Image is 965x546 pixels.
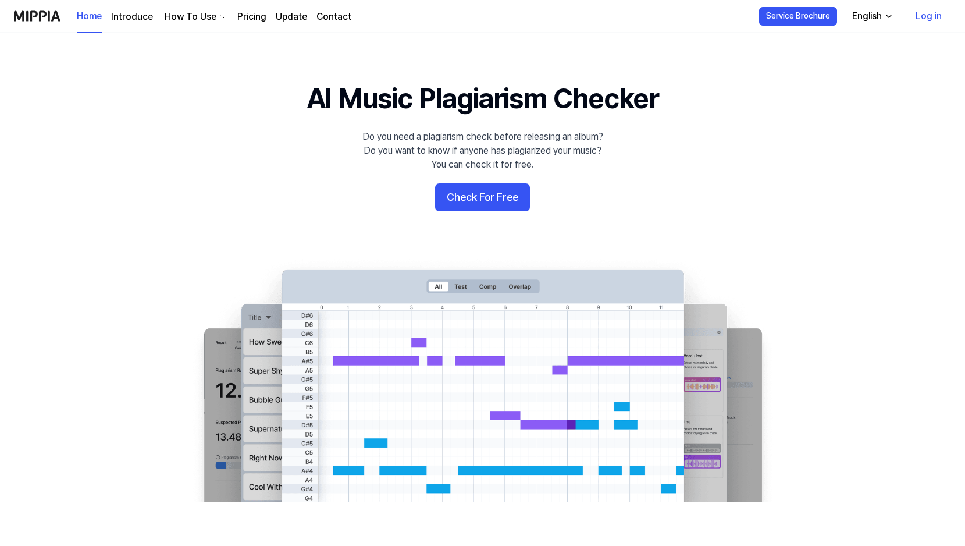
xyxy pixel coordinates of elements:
[850,9,884,23] div: English
[843,5,900,28] button: English
[77,1,102,33] a: Home
[759,7,837,26] button: Service Brochure
[180,258,785,502] img: main Image
[307,79,658,118] h1: AI Music Plagiarism Checker
[362,130,603,172] div: Do you need a plagiarism check before releasing an album? Do you want to know if anyone has plagi...
[435,183,530,211] button: Check For Free
[276,10,307,24] a: Update
[162,10,228,24] button: How To Use
[162,10,219,24] div: How To Use
[237,10,266,24] a: Pricing
[316,10,351,24] a: Contact
[111,10,153,24] a: Introduce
